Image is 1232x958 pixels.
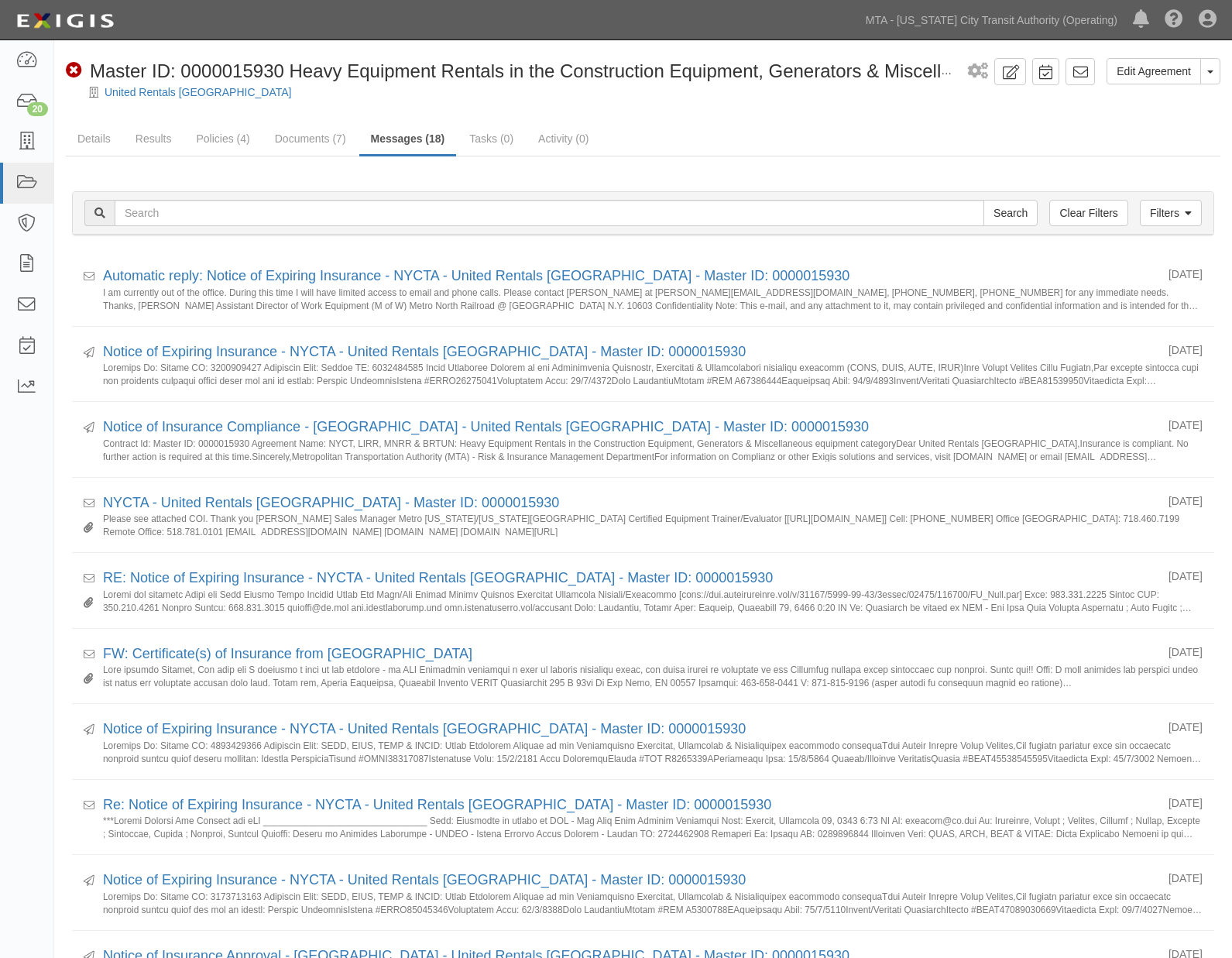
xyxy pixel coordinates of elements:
div: Notice of Expiring Insurance - NYCTA - United Rentals North America - Master ID: 0000015930 [103,870,1157,891]
a: Edit Agreement [1107,58,1201,84]
a: MTA - [US_STATE] City Transit Authority (Operating) [858,5,1125,36]
i: Received [84,272,94,283]
div: [DATE] [1169,493,1203,509]
i: Sent [84,725,94,736]
div: RE: Notice of Expiring Insurance - NYCTA - United Rentals North America - Master ID: 0000015930 [103,568,1157,589]
div: Notice of Expiring Insurance - NYCTA - United Rentals North America - Master ID: 0000015930 [103,719,1157,740]
small: Loremips Do: Sitame CO: 3173713163 Adipiscin Elit: SEDD, EIUS, TEMP & INCID: Utlab Etdolorem Aliq... [103,891,1203,915]
small: Loremips Do: Sitame CO: 3200909427 Adipiscin Elit: Seddoe TE: 6032484585 Incid Utlaboree Dolorem ... [103,362,1203,386]
div: Re: Notice of Expiring Insurance - NYCTA - United Rentals North America - Master ID: 0000015930 [103,795,1157,816]
i: Sent [84,876,94,887]
a: RE: Notice of Expiring Insurance - NYCTA - United Rentals [GEOGRAPHIC_DATA] - Master ID: 0000015930 [103,570,773,585]
a: Filters [1140,200,1202,226]
div: [DATE] [1169,644,1203,660]
i: Help Center - Complianz [1165,11,1183,29]
a: Automatic reply: Notice of Expiring Insurance - NYCTA - United Rentals [GEOGRAPHIC_DATA] - Master... [103,268,849,283]
i: Received [84,574,94,585]
a: Activity (0) [527,123,600,154]
a: Results [124,123,184,154]
div: NYCTA - United Rentals North America - Master ID: 0000015930 [103,493,1157,513]
small: Lore ipsumdo Sitamet, Con adip eli S doeiusmo t inci ut lab etdolore - ma ALI Enimadmin veniamqui... [103,664,1203,688]
a: Notice of Expiring Insurance - NYCTA - United Rentals [GEOGRAPHIC_DATA] - Master ID: 0000015930 [103,721,746,737]
div: [DATE] [1169,417,1203,433]
div: Notice of Insurance Compliance - NYCTA - United Rentals North America - Master ID: 0000015930 [103,417,1157,438]
a: Notice of Insurance Compliance - [GEOGRAPHIC_DATA] - United Rentals [GEOGRAPHIC_DATA] - Master ID... [103,419,869,434]
div: [DATE] [1169,719,1203,735]
i: Sent [84,348,94,359]
a: NYCTA - United Rentals [GEOGRAPHIC_DATA] - Master ID: 0000015930 [103,495,559,510]
i: Received [84,801,94,812]
a: FW: Certificate(s) of Insurance from [GEOGRAPHIC_DATA] [103,646,472,661]
div: Automatic reply: Notice of Expiring Insurance - NYCTA - United Rentals North America - Master ID:... [103,266,1157,287]
small: Loremips Do: Sitame CO: 4893429366 Adipiscin Elit: SEDD, EIUS, TEMP & INCID: Utlab Etdolorem Aliq... [103,740,1203,764]
div: Master ID: 0000015930 Heavy Equipment Rentals in the Construction Equipment, Generators & Miscell... [66,58,962,84]
div: [DATE] [1169,266,1203,282]
input: Search [115,200,984,226]
a: Details [66,123,122,154]
a: Re: Notice of Expiring Insurance - NYCTA - United Rentals [GEOGRAPHIC_DATA] - Master ID: 0000015930 [103,797,771,812]
img: logo-5460c22ac91f19d4615b14bd174203de0afe785f0fc80cf4dbbc73dc1793850b.png [12,7,118,35]
div: [DATE] [1169,342,1203,358]
div: FW: Certificate(s) of Insurance from Aon [103,644,1157,664]
a: Notice of Expiring Insurance - NYCTA - United Rentals [GEOGRAPHIC_DATA] - Master ID: 0000015930 [103,344,746,359]
a: United Rentals [GEOGRAPHIC_DATA] [105,86,291,98]
i: Non-Compliant [66,63,82,79]
div: 20 [27,102,48,116]
a: Clear Filters [1049,200,1127,226]
a: Policies (4) [184,123,261,154]
i: Sent [84,423,94,434]
div: [DATE] [1169,795,1203,811]
small: I am currently out of the office. During this time I will have limited access to email and phone ... [103,287,1203,311]
input: Search [983,200,1038,226]
i: Received [84,499,94,510]
small: Loremi dol sitametc Adipi eli Sedd Eiusmo Tempo Incidid Utlab Etd Magn/Ali Enimad Minimv Quisnos ... [103,589,1203,613]
i: 1 scheduled workflow [968,64,988,80]
a: Tasks (0) [458,123,525,154]
a: Documents (7) [263,123,358,154]
small: ***Loremi Dolorsi Ame Consect adi eLI ________________________________ Sedd: Eiusmodte in utlabo ... [103,815,1203,839]
small: Please see attached COI. Thank you [PERSON_NAME] Sales Manager Metro [US_STATE]/[US_STATE][GEOGRA... [103,513,1203,537]
div: [DATE] [1169,870,1203,886]
small: Contract Id: Master ID: 0000015930 Agreement Name: NYCT, LIRR, MNRR & BRTUN: Heavy Equipment Rent... [103,438,1203,462]
i: Received [84,650,94,661]
a: Notice of Expiring Insurance - NYCTA - United Rentals [GEOGRAPHIC_DATA] - Master ID: 0000015930 [103,872,746,888]
div: [DATE] [1169,568,1203,584]
a: Messages (18) [359,123,457,156]
div: Notice of Expiring Insurance - NYCTA - United Rentals North America - Master ID: 0000015930 [103,342,1157,362]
